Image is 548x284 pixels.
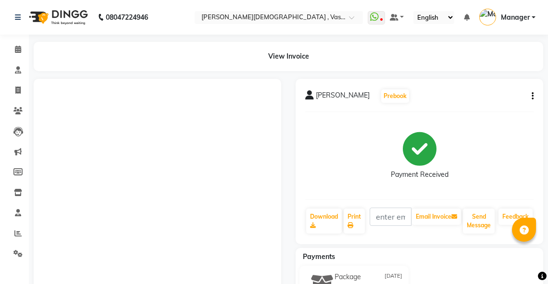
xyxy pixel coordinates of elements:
div: Payment Received [391,170,448,180]
span: Payments [303,252,335,261]
div: View Invoice [34,42,543,71]
button: Prebook [381,89,409,103]
b: 08047224946 [106,4,148,31]
span: [PERSON_NAME] [316,90,370,104]
input: enter email [370,208,411,226]
a: Print [344,209,365,234]
button: Email Invoice [412,209,461,225]
a: Feedback [498,209,533,225]
iframe: chat widget [508,246,538,274]
img: Manager [479,9,496,25]
span: Package [335,272,361,282]
a: Download [306,209,342,234]
span: Manager [501,12,530,23]
img: logo [25,4,90,31]
button: Send Message [463,209,495,234]
span: [DATE] [385,272,402,282]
